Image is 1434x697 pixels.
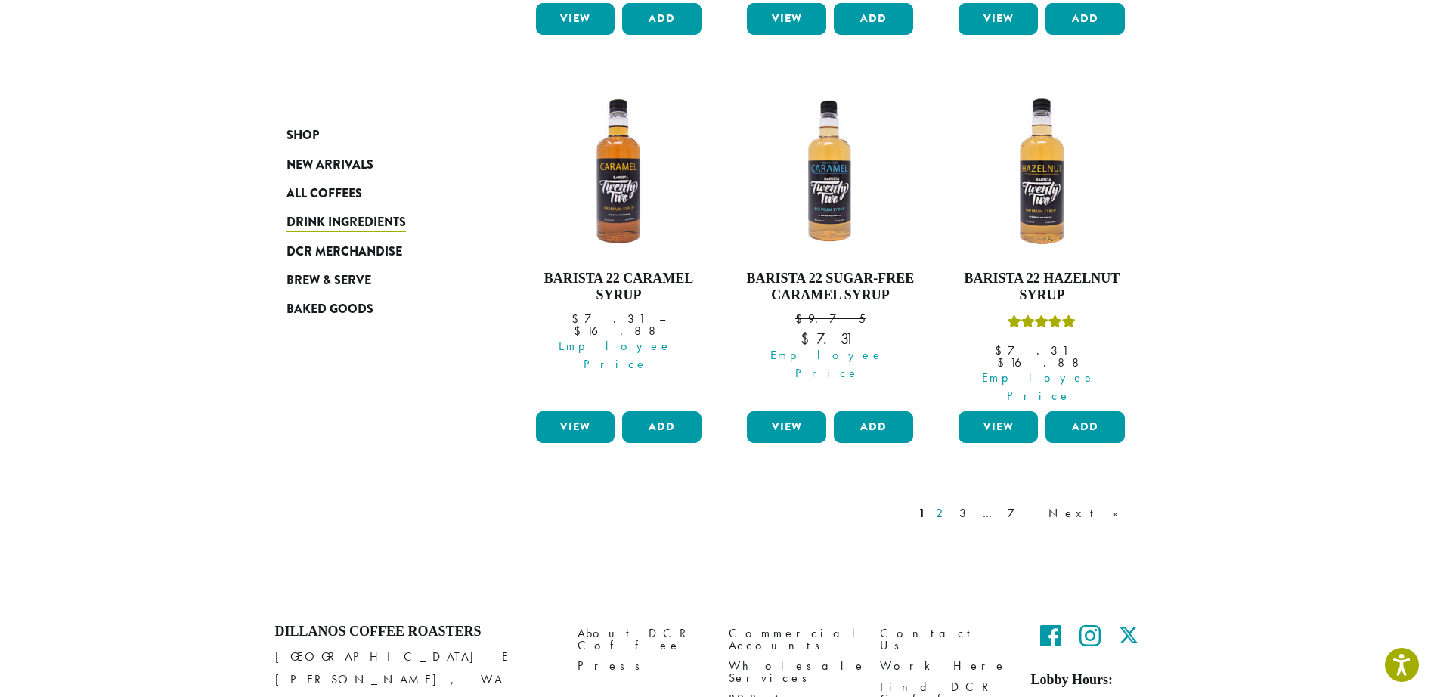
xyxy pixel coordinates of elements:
[743,85,917,404] a: Barista 22 Sugar-Free Caramel Syrup $9.75 Employee Price
[286,126,319,145] span: Shop
[286,295,468,324] a: Baked Goods
[286,184,362,203] span: All Coffees
[729,624,857,656] a: Commercial Accounts
[574,323,663,339] bdi: 16.88
[286,150,468,178] a: New Arrivals
[743,271,917,303] h4: Barista 22 Sugar-Free Caramel Syrup
[834,3,913,35] button: Add
[1045,3,1125,35] button: Add
[795,311,808,327] span: $
[571,311,645,327] bdi: 7.31
[622,411,702,443] button: Add
[801,329,816,348] span: $
[622,3,702,35] button: Add
[532,85,706,404] a: Barista 22 Caramel Syrup Employee Price
[959,411,1038,443] a: View
[659,311,665,327] span: –
[915,504,928,522] a: 1
[747,411,826,443] a: View
[997,355,1010,370] span: $
[995,342,1008,358] span: $
[955,85,1129,404] a: Barista 22 Hazelnut SyrupRated 5.00 out of 5 Employee Price
[995,342,1068,358] bdi: 7.31
[286,179,468,208] a: All Coffees
[795,311,866,327] bdi: 9.75
[1005,504,1041,522] a: 7
[286,156,373,175] span: New Arrivals
[1031,672,1160,689] h5: Lobby Hours:
[286,208,468,237] a: Drink Ingredients
[1045,504,1132,522] a: Next »
[286,121,468,150] a: Shop
[578,624,706,656] a: About DCR Coffee
[729,656,857,689] a: Wholesale Services
[574,323,587,339] span: $
[956,504,975,522] a: 3
[834,411,913,443] button: Add
[536,411,615,443] a: View
[1045,411,1125,443] button: Add
[801,329,860,348] bdi: 7.31
[286,237,468,266] a: DCR Merchandise
[747,3,826,35] a: View
[955,271,1129,303] h4: Barista 22 Hazelnut Syrup
[286,271,371,290] span: Brew & Serve
[275,624,555,640] h4: Dillanos Coffee Roasters
[980,504,1000,522] a: …
[997,355,1086,370] bdi: 16.88
[578,656,706,677] a: Press
[286,213,406,232] span: Drink Ingredients
[286,266,468,295] a: Brew & Serve
[531,85,705,259] img: CARAMEL-1-300x300.png
[933,504,952,522] a: 2
[955,85,1129,259] img: HAZELNUT-300x300.png
[571,311,584,327] span: $
[286,243,402,262] span: DCR Merchandise
[1008,313,1076,336] div: Rated 5.00 out of 5
[959,3,1038,35] a: View
[880,656,1008,677] a: Work Here
[949,369,1129,405] span: Employee Price
[526,337,706,373] span: Employee Price
[286,300,373,319] span: Baked Goods
[1082,342,1089,358] span: –
[737,346,917,383] span: Employee Price
[536,3,615,35] a: View
[743,85,917,259] img: SF-CARAMEL-300x300.png
[532,271,706,303] h4: Barista 22 Caramel Syrup
[880,624,1008,656] a: Contact Us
